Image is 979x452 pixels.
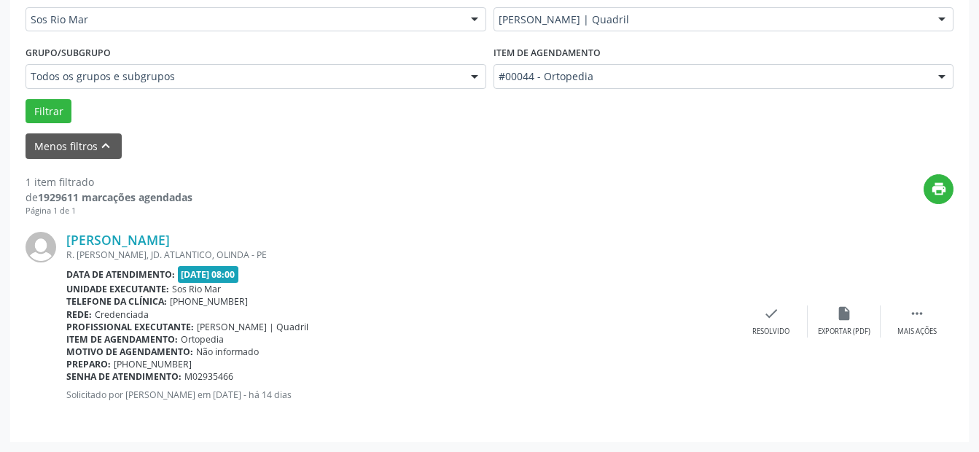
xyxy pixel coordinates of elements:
i: check [763,305,779,322]
span: #00044 - Ortopedia [499,69,924,84]
b: Senha de atendimento: [66,370,182,383]
b: Rede: [66,308,92,321]
div: Exportar (PDF) [818,327,870,337]
label: Item de agendamento [494,42,601,64]
b: Item de agendamento: [66,333,178,346]
span: Credenciada [95,308,149,321]
div: de [26,190,192,205]
div: Mais ações [897,327,937,337]
b: Unidade executante: [66,283,169,295]
i: keyboard_arrow_up [98,138,114,154]
p: Solicitado por [PERSON_NAME] em [DATE] - há 14 dias [66,389,735,401]
img: img [26,232,56,262]
b: Telefone da clínica: [66,295,167,308]
a: [PERSON_NAME] [66,232,170,248]
div: Página 1 de 1 [26,205,192,217]
span: Sos Rio Mar [31,12,456,27]
button: Filtrar [26,99,71,124]
span: Sos Rio Mar [172,283,221,295]
b: Preparo: [66,358,111,370]
div: 1 item filtrado [26,174,192,190]
span: Ortopedia [181,333,224,346]
i:  [909,305,925,322]
i: print [931,181,947,197]
i: insert_drive_file [836,305,852,322]
span: Não informado [196,346,259,358]
span: [PHONE_NUMBER] [114,358,192,370]
span: [PERSON_NAME] | Quadril [499,12,924,27]
div: Resolvido [752,327,789,337]
button: Menos filtroskeyboard_arrow_up [26,133,122,159]
div: R. [PERSON_NAME], JD. ATLANTICO, OLINDA - PE [66,249,735,261]
span: M02935466 [184,370,233,383]
span: Todos os grupos e subgrupos [31,69,456,84]
span: [PERSON_NAME] | Quadril [197,321,308,333]
span: [PHONE_NUMBER] [170,295,248,308]
b: Data de atendimento: [66,268,175,281]
strong: 1929611 marcações agendadas [38,190,192,204]
b: Profissional executante: [66,321,194,333]
span: [DATE] 08:00 [178,266,239,283]
b: Motivo de agendamento: [66,346,193,358]
label: Grupo/Subgrupo [26,42,111,64]
button: print [924,174,953,204]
